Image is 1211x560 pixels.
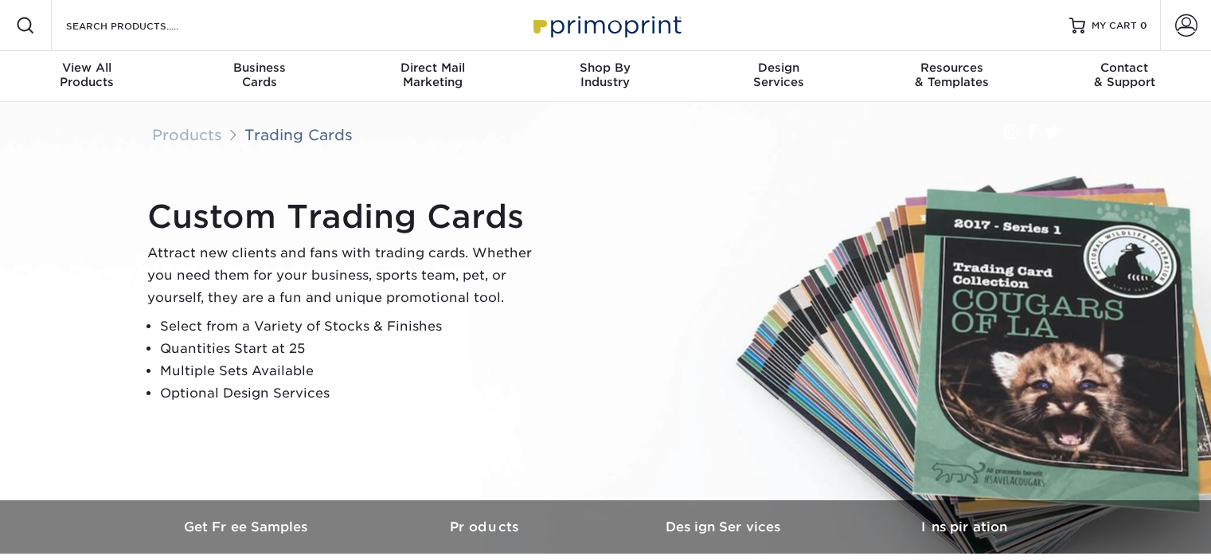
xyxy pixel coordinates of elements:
a: Products [367,500,606,554]
div: & Support [1038,61,1211,89]
li: Quantities Start at 25 [160,338,545,360]
span: 0 [1140,20,1147,31]
h1: Custom Trading Cards [147,198,545,236]
span: Shop By [519,61,692,75]
div: Marketing [346,61,519,89]
a: Direct MailMarketing [346,51,519,102]
a: Trading Cards [244,126,353,143]
a: Resources& Templates [865,51,1037,102]
a: Contact& Support [1038,51,1211,102]
a: BusinessCards [173,51,346,102]
a: Shop ByIndustry [519,51,692,102]
img: Primoprint [526,8,686,42]
li: Multiple Sets Available [160,360,545,382]
span: Design [692,61,865,75]
div: Services [692,61,865,89]
a: Get Free Samples [128,500,367,554]
h3: Inspiration [845,519,1084,535]
a: Products [152,126,222,143]
input: SEARCH PRODUCTS..... [64,16,220,35]
a: Design Services [606,500,845,554]
a: DesignServices [692,51,865,102]
span: MY CART [1092,19,1137,33]
h3: Design Services [606,519,845,535]
p: Attract new clients and fans with trading cards. Whether you need them for your business, sports ... [147,242,545,309]
div: Industry [519,61,692,89]
div: Cards [173,61,346,89]
h3: Get Free Samples [128,519,367,535]
div: & Templates [865,61,1037,89]
span: Contact [1038,61,1211,75]
span: Business [173,61,346,75]
span: Resources [865,61,1037,75]
a: Inspiration [845,500,1084,554]
li: Select from a Variety of Stocks & Finishes [160,315,545,338]
h3: Products [367,519,606,535]
span: Direct Mail [346,61,519,75]
li: Optional Design Services [160,382,545,405]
